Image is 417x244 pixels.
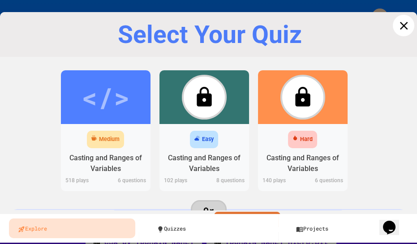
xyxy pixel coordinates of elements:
div: 6 questions [106,176,150,187]
div: </> [82,77,130,117]
a: Explore [9,218,135,238]
a: Projects [287,218,413,238]
div: Casting and Ranges of Variables [265,153,341,174]
div: Easy [202,135,214,144]
div: 6 questions [303,176,348,187]
div: Hard [300,135,313,144]
div: Casting and Ranges of Variables [166,153,242,174]
div: Medium [99,135,120,144]
div: 518 play s [61,176,106,187]
div: </> [279,77,327,117]
div: 8 questions [204,176,249,187]
div: </> [180,77,228,117]
div: Casting and Ranges of Variables [68,153,144,174]
div: Select Your Quiz [13,21,406,48]
a: See how it works [214,212,280,227]
div: 102 play s [159,176,204,187]
div: 140 play s [258,176,303,187]
a: Quizzes [148,218,274,238]
div: Or [191,200,227,221]
iframe: chat widget [379,208,408,235]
